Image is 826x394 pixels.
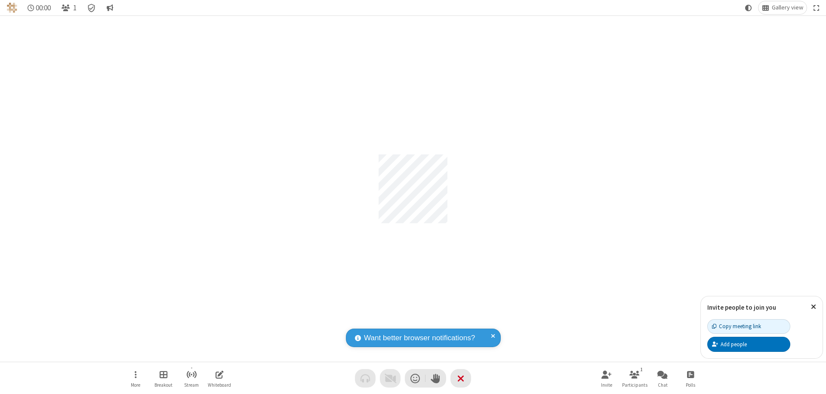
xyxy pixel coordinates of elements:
[7,3,17,13] img: QA Selenium DO NOT DELETE OR CHANGE
[810,1,823,14] button: Fullscreen
[601,382,612,388] span: Invite
[650,366,675,391] button: Open chat
[123,366,148,391] button: Open menu
[206,366,232,391] button: Open shared whiteboard
[658,382,668,388] span: Chat
[638,366,645,373] div: 1
[184,382,199,388] span: Stream
[707,303,776,311] label: Invite people to join you
[450,369,471,388] button: End or leave meeting
[364,332,475,344] span: Want better browser notifications?
[380,369,401,388] button: Video
[707,319,790,334] button: Copy meeting link
[355,369,376,388] button: Audio problem - check your Internet connection or call by phone
[151,366,176,391] button: Manage Breakout Rooms
[58,1,80,14] button: Open participant list
[772,4,803,11] span: Gallery view
[707,337,790,351] button: Add people
[179,366,204,391] button: Start streaming
[405,369,425,388] button: Send a reaction
[73,4,77,12] span: 1
[83,1,100,14] div: Meeting details Encryption enabled
[154,382,173,388] span: Breakout
[594,366,619,391] button: Invite participants (⌘+Shift+I)
[103,1,117,14] button: Conversation
[24,1,55,14] div: Timer
[686,382,695,388] span: Polls
[712,322,761,330] div: Copy meeting link
[131,382,140,388] span: More
[742,1,755,14] button: Using system theme
[622,366,647,391] button: Open participant list
[678,366,703,391] button: Open poll
[758,1,807,14] button: Change layout
[208,382,231,388] span: Whiteboard
[804,296,823,317] button: Close popover
[622,382,647,388] span: Participants
[425,369,446,388] button: Raise hand
[36,4,51,12] span: 00:00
